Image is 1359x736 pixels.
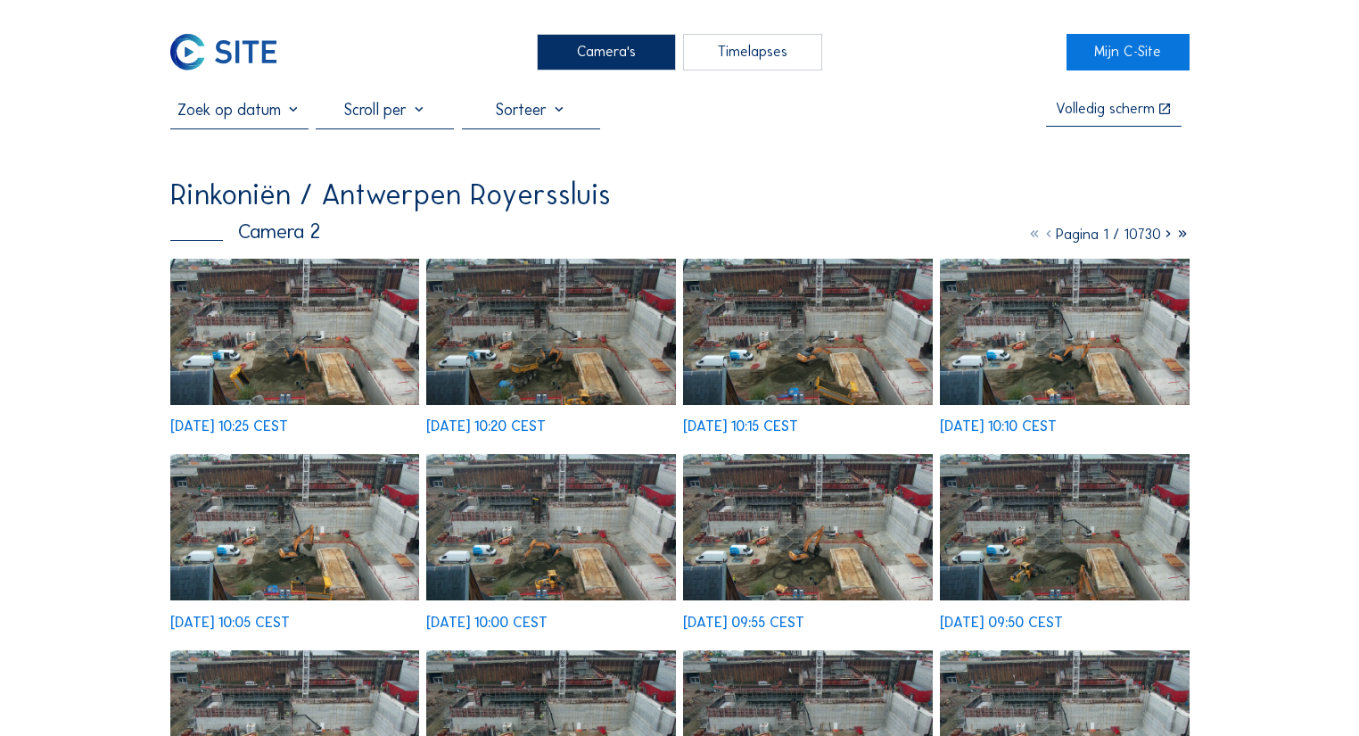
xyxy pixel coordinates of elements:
[426,259,676,405] img: image_53766053
[170,34,292,70] a: C-SITE Logo
[683,34,821,70] div: Timelapses
[170,616,290,630] div: [DATE] 10:05 CEST
[170,419,288,434] div: [DATE] 10:25 CEST
[170,259,420,405] img: image_53766208
[683,419,798,434] div: [DATE] 10:15 CEST
[940,454,1190,600] img: image_53765228
[683,454,933,600] img: image_53765387
[170,180,611,209] div: Rinkoniën / Antwerpen Royerssluis
[170,100,309,120] input: Zoek op datum 󰅀
[170,222,320,243] div: Camera 2
[940,259,1190,405] img: image_53765803
[537,34,675,70] div: Camera's
[426,419,546,434] div: [DATE] 10:20 CEST
[940,616,1063,630] div: [DATE] 09:50 CEST
[426,454,676,600] img: image_53765478
[426,616,548,630] div: [DATE] 10:00 CEST
[1067,34,1189,70] a: Mijn C-Site
[1056,226,1161,243] span: Pagina 1 / 10730
[683,616,804,630] div: [DATE] 09:55 CEST
[683,259,933,405] img: image_53765969
[170,454,420,600] img: image_53765652
[1056,102,1155,117] div: Volledig scherm
[940,419,1057,434] div: [DATE] 10:10 CEST
[170,34,277,70] img: C-SITE Logo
